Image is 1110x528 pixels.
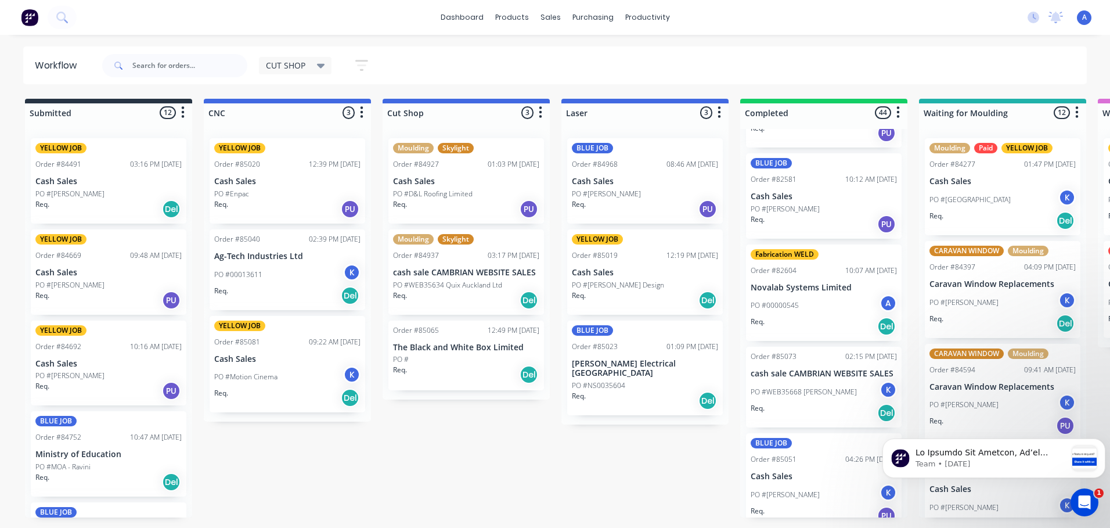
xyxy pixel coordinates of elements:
[35,450,182,459] p: Ministry of Education
[35,280,104,290] p: PO #[PERSON_NAME]
[162,473,181,491] div: Del
[877,404,896,422] div: Del
[214,252,361,261] p: Ag-Tech Industries Ltd
[751,249,819,260] div: Fabrication WELD
[572,250,618,261] div: Order #85019
[880,381,897,398] div: K
[1058,189,1076,206] div: K
[751,283,897,293] p: Novalab Systems Limited
[35,325,87,336] div: YELLOW JOB
[929,365,975,375] div: Order #84594
[572,280,664,290] p: PO #[PERSON_NAME] Design
[1082,12,1087,23] span: A
[751,438,792,448] div: BLUE JOB
[341,389,359,407] div: Del
[438,143,474,153] div: Skylight
[1001,143,1053,153] div: YELLOW JOB
[877,124,896,142] div: PU
[572,268,718,278] p: Cash Sales
[393,325,439,336] div: Order #85065
[572,159,618,170] div: Order #84968
[535,9,567,26] div: sales
[393,199,407,210] p: Req.
[214,354,361,364] p: Cash Sales
[751,369,897,379] p: cash sale CAMBRIAN WEBSITE SALES
[520,291,538,310] div: Del
[929,382,1076,392] p: Caravan Window Replacements
[1024,159,1076,170] div: 01:47 PM [DATE]
[751,204,820,214] p: PO #[PERSON_NAME]
[132,54,247,77] input: Search for orders...
[35,342,81,352] div: Order #84692
[210,229,365,310] div: Order #8504002:39 PM [DATE]Ag-Tech Industries LtdPO #00013611KReq.Del
[214,321,265,331] div: YELLOW JOB
[925,138,1080,235] div: MouldingPaidYELLOW JOBOrder #8427701:47 PM [DATE]Cash SalesPO #[GEOGRAPHIC_DATA]KReq.Del
[214,159,260,170] div: Order #85020
[751,403,765,414] p: Req.
[214,177,361,186] p: Cash Sales
[393,354,409,365] p: PO #
[929,177,1076,186] p: Cash Sales
[393,343,539,353] p: The Black and White Box Limited
[1056,211,1075,230] div: Del
[520,365,538,384] div: Del
[35,189,104,199] p: PO #[PERSON_NAME]
[309,159,361,170] div: 12:39 PM [DATE]
[488,250,539,261] div: 03:17 PM [DATE]
[388,321,544,390] div: Order #8506512:49 PM [DATE]The Black and White Box LimitedPO #Req.Del
[1024,365,1076,375] div: 09:41 AM [DATE]
[31,411,186,497] div: BLUE JOBOrder #8475210:47 AM [DATE]Ministry of EducationPO #MOA - RaviniReq.Del
[751,265,797,276] div: Order #82604
[572,189,641,199] p: PO #[PERSON_NAME]
[162,382,181,400] div: PU
[38,44,189,54] p: Message from Team, sent 2w ago
[520,200,538,218] div: PU
[35,59,82,73] div: Workflow
[1094,489,1104,498] span: 1
[214,286,228,296] p: Req.
[35,159,81,170] div: Order #84491
[751,317,765,327] p: Req.
[35,290,49,301] p: Req.
[572,359,718,379] p: [PERSON_NAME] Electrical [GEOGRAPHIC_DATA]
[929,279,1076,289] p: Caravan Window Replacements
[698,391,717,410] div: Del
[162,200,181,218] div: Del
[1008,349,1048,359] div: Moulding
[567,138,723,224] div: BLUE JOBOrder #8496808:46 AM [DATE]Cash SalesPO #[PERSON_NAME]Req.PU
[746,153,902,239] div: BLUE JOBOrder #8258110:12 AM [DATE]Cash SalesPO #[PERSON_NAME]Req.PU
[751,300,799,311] p: PO #00000545
[393,189,473,199] p: PO #D&L Roofing Limited
[488,325,539,336] div: 12:49 PM [DATE]
[666,250,718,261] div: 12:19 PM [DATE]
[698,291,717,310] div: Del
[877,317,896,336] div: Del
[572,342,618,352] div: Order #85023
[929,246,1004,256] div: CARAVAN WINDOW
[746,245,902,342] div: Fabrication WELDOrder #8260410:07 AM [DATE]Novalab Systems LimitedPO #00000545AReq.Del
[1024,262,1076,272] div: 04:09 PM [DATE]
[35,507,77,518] div: BLUE JOB
[929,297,999,308] p: PO #[PERSON_NAME]
[309,234,361,245] div: 02:39 PM [DATE]
[35,143,87,153] div: YELLOW JOB
[572,380,625,391] p: PO #NS0035604
[1071,489,1098,516] iframe: Intercom live chat
[393,159,439,170] div: Order #84927
[751,192,897,202] p: Cash Sales
[877,215,896,234] div: PU
[214,388,228,398] p: Req.
[388,138,544,224] div: MouldingSkylightOrder #8492701:03 PM [DATE]Cash SalesPO #D&L Roofing LimitedReq.PU
[878,415,1110,497] iframe: Intercom notifications message
[619,9,676,26] div: productivity
[31,321,186,406] div: YELLOW JOBOrder #8469210:16 AM [DATE]Cash SalesPO #[PERSON_NAME]Req.PU
[35,472,49,483] p: Req.
[567,229,723,315] div: YELLOW JOBOrder #8501912:19 PM [DATE]Cash SalesPO #[PERSON_NAME] DesignReq.Del
[130,342,182,352] div: 10:16 AM [DATE]
[929,211,943,221] p: Req.
[393,177,539,186] p: Cash Sales
[751,490,820,500] p: PO #[PERSON_NAME]
[572,177,718,186] p: Cash Sales
[751,506,765,516] p: Req.
[35,359,182,369] p: Cash Sales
